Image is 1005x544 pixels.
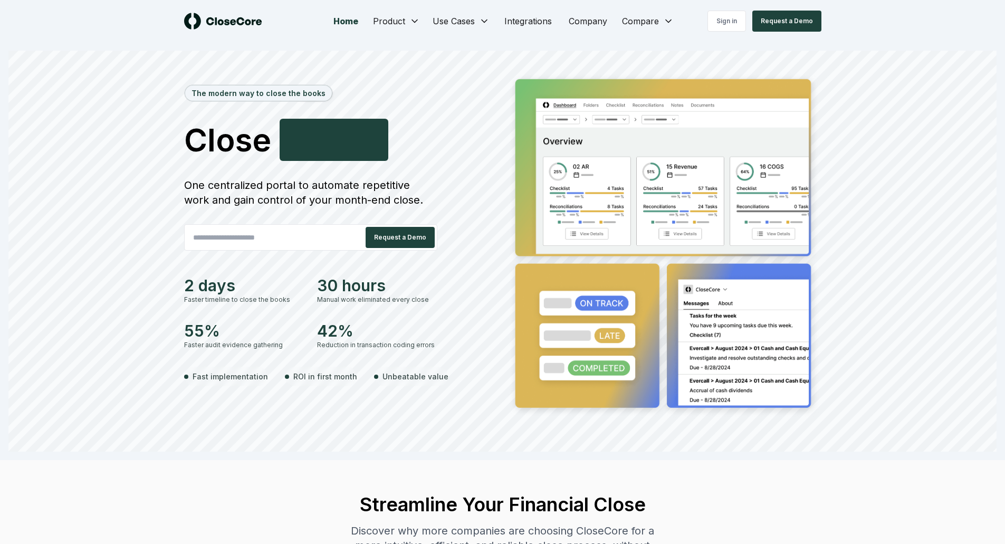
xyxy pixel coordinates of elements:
[184,124,271,156] span: Close
[184,276,304,295] div: 2 days
[317,340,437,350] div: Reduction in transaction coding errors
[341,494,664,515] h2: Streamline Your Financial Close
[184,13,262,30] img: logo
[752,11,821,32] button: Request a Demo
[382,371,448,382] span: Unbeatable value
[184,178,437,207] div: One centralized portal to automate repetitive work and gain control of your month-end close.
[366,227,435,248] button: Request a Demo
[707,11,746,32] a: Sign in
[560,11,616,32] a: Company
[426,11,496,32] button: Use Cases
[193,371,268,382] span: Fast implementation
[184,321,304,340] div: 55%
[184,340,304,350] div: Faster audit evidence gathering
[184,295,304,304] div: Faster timeline to close the books
[317,295,437,304] div: Manual work eliminated every close
[616,11,680,32] button: Compare
[317,321,437,340] div: 42%
[185,85,332,101] div: The modern way to close the books
[622,15,659,27] span: Compare
[293,371,357,382] span: ROI in first month
[367,11,426,32] button: Product
[325,11,367,32] a: Home
[433,15,475,27] span: Use Cases
[496,11,560,32] a: Integrations
[317,276,437,295] div: 30 hours
[507,72,821,419] img: Jumbotron
[373,15,405,27] span: Product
